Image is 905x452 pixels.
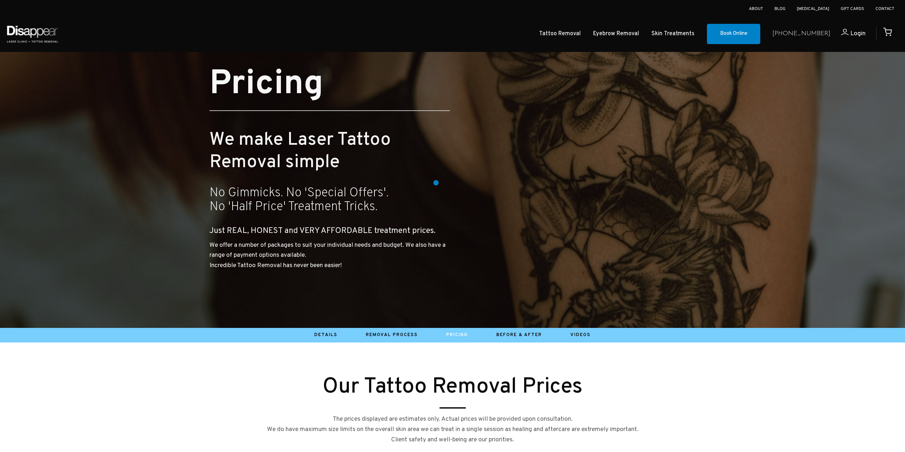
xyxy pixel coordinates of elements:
[209,129,391,174] small: We make Laser Tattoo Removal simple
[366,332,418,338] a: Removal Process
[209,68,450,101] h1: Pricing
[841,6,864,12] a: Gift Cards
[496,332,542,338] a: Before & After
[209,226,436,236] big: Just REAL, HONEST and VERY AFFORDABLE treatment prices.
[651,29,694,39] a: Skin Treatments
[446,332,468,338] a: Pricing
[749,6,763,12] a: About
[797,6,829,12] a: [MEDICAL_DATA]
[323,373,582,401] span: Our Tattoo Removal Prices
[774,6,786,12] a: Blog
[209,240,450,271] p: We offer a number of packages to suit your individual needs and budget. We also have a range of p...
[314,332,337,338] a: Details
[707,24,760,44] a: Book Online
[830,29,866,39] a: Login
[850,30,866,38] span: Login
[570,332,591,338] a: Videos
[772,29,830,39] a: [PHONE_NUMBER]
[5,21,59,47] img: Disappear - Laser Clinic and Tattoo Removal Services in Sydney, Australia
[875,6,894,12] a: Contact
[209,186,450,214] h3: No Gimmicks. No 'Special Offers'. No 'Half Price' Treatment Tricks.
[539,29,581,39] a: Tattoo Removal
[593,29,639,39] a: Eyebrow Removal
